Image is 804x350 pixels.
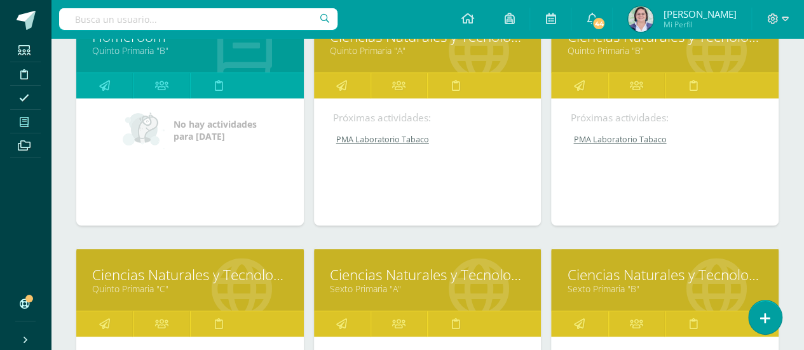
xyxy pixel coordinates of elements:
[663,19,736,30] span: Mi Perfil
[663,8,736,20] span: [PERSON_NAME]
[92,265,288,285] a: Ciencias Naturales y Tecnología
[123,111,165,149] img: no_activities_small.png
[92,44,288,57] a: Quinto Primaria "B"
[174,118,257,142] span: No hay actividades para [DATE]
[92,283,288,295] a: Quinto Primaria "C"
[330,283,526,295] a: Sexto Primaria "A"
[567,265,763,285] a: Ciencias Naturales y Tecnología
[567,44,763,57] a: Quinto Primaria "B"
[333,111,522,125] div: Próximas actividades:
[628,6,653,32] img: cb6240ca9060cd5322fbe56422423029.png
[570,134,761,145] a: PMA Laboratorio Tabaco
[333,134,524,145] a: PMA Laboratorio Tabaco
[59,8,337,30] input: Busca un usuario...
[330,265,526,285] a: Ciencias Naturales y Tecnología
[570,111,760,125] div: Próximas actividades:
[567,283,763,295] a: Sexto Primaria "B"
[330,44,526,57] a: Quinto Primaria "A"
[592,17,606,30] span: 44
